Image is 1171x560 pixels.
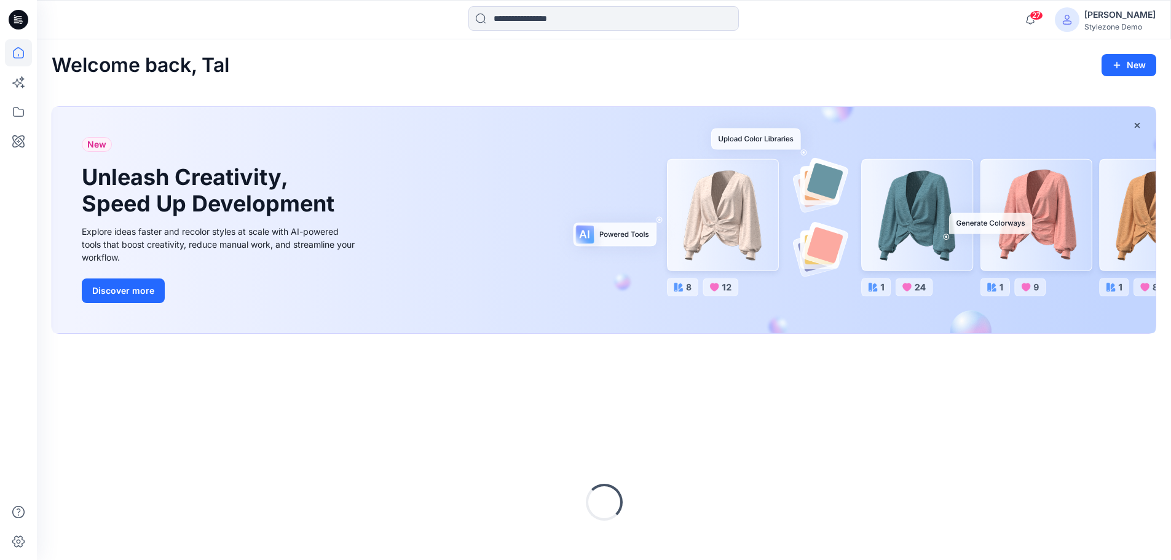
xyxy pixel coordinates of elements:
div: [PERSON_NAME] [1084,7,1156,22]
div: Explore ideas faster and recolor styles at scale with AI-powered tools that boost creativity, red... [82,225,358,264]
span: 27 [1030,10,1043,20]
button: New [1102,54,1156,76]
button: Discover more [82,278,165,303]
a: Discover more [82,278,358,303]
div: Stylezone Demo [1084,22,1156,31]
h2: Welcome back, Tal [52,54,229,77]
h1: Unleash Creativity, Speed Up Development [82,164,340,217]
span: New [87,137,106,152]
svg: avatar [1062,15,1072,25]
